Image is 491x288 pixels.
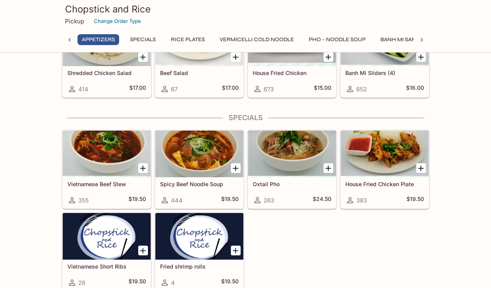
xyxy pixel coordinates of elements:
div: Banh Mi Sliders (4) [341,19,429,66]
div: House Fried Chicken Plate [341,131,429,177]
button: Pho - Noodle Soup [304,34,370,45]
span: 673 [264,86,274,93]
h5: Banh Mi Sliders (4) [345,70,424,76]
a: Shredded Chicken Salad414$17.00 [62,19,151,98]
h5: $19.50 [221,195,239,205]
a: Spicy Beef Noodle Soup444$19.50 [155,130,244,209]
h5: Vietnamese Beef Stew [67,181,146,187]
span: 67 [171,86,178,93]
h5: Fried shrimp rolls [160,263,239,270]
h5: House Fried Chicken [253,70,331,76]
div: Spicy Beef Noodle Soup [155,131,243,177]
h3: Chopstick and Rice [65,3,426,15]
a: Banh Mi Sliders (4)652$16.00 [340,19,429,98]
div: Fried shrimp rolls [155,213,243,260]
span: 444 [171,197,183,204]
button: Add House Fried Chicken [324,52,333,62]
a: Beef Salad67$17.00 [155,19,244,98]
h5: $19.50 [407,195,424,205]
h5: Oxtail Pho [253,181,331,187]
span: 28 [78,279,85,286]
h5: $19.50 [128,195,146,205]
h5: $24.50 [313,195,331,205]
button: Change Order Type [90,15,144,27]
div: Beef Salad [155,19,243,66]
button: Appetizers [77,34,119,45]
a: Vietnamese Beef Stew355$19.50 [62,130,151,209]
button: Add Beef Salad [231,52,241,62]
h5: $16.00 [406,84,424,94]
span: 355 [78,197,89,204]
span: 4 [171,279,175,286]
button: Add Vietnamese Short Ribs [138,246,148,255]
button: Specials [125,34,160,45]
button: Add Oxtail Pho [324,163,333,173]
a: House Fried Chicken Plate383$19.50 [340,130,429,209]
div: Vietnamese Short Ribs [63,213,151,260]
h4: Specials [62,113,429,122]
a: Oxtail Pho263$24.50 [248,130,336,209]
h5: $17.00 [222,84,239,94]
span: 652 [356,86,367,93]
button: Banh Mi Sandwiches [376,34,447,45]
button: Add Vietnamese Beef Stew [138,163,148,173]
h5: Beef Salad [160,70,239,76]
h5: House Fried Chicken Plate [345,181,424,187]
h5: $15.00 [314,84,331,94]
h5: $19.50 [128,278,146,287]
h5: $17.00 [129,84,146,94]
button: Add Banh Mi Sliders (4) [416,52,426,62]
a: House Fried Chicken673$15.00 [248,19,336,98]
h5: Shredded Chicken Salad [67,70,146,76]
div: House Fried Chicken [248,19,336,66]
button: Add Shredded Chicken Salad [138,52,148,62]
h5: Spicy Beef Noodle Soup [160,181,239,187]
span: 263 [264,197,274,204]
div: Vietnamese Beef Stew [63,131,151,177]
div: Shredded Chicken Salad [63,19,151,66]
h5: $19.50 [221,278,239,287]
button: Add Spicy Beef Noodle Soup [231,163,241,173]
button: Add House Fried Chicken Plate [416,163,426,173]
button: Rice Plates [167,34,209,45]
p: Pickup [65,17,84,25]
span: 383 [356,197,367,204]
button: Vermicelli Cold Noodle [215,34,298,45]
button: Add Fried shrimp rolls [231,246,241,255]
span: 414 [78,86,88,93]
h5: Vietnamese Short Ribs [67,263,146,270]
div: Oxtail Pho [248,131,336,177]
